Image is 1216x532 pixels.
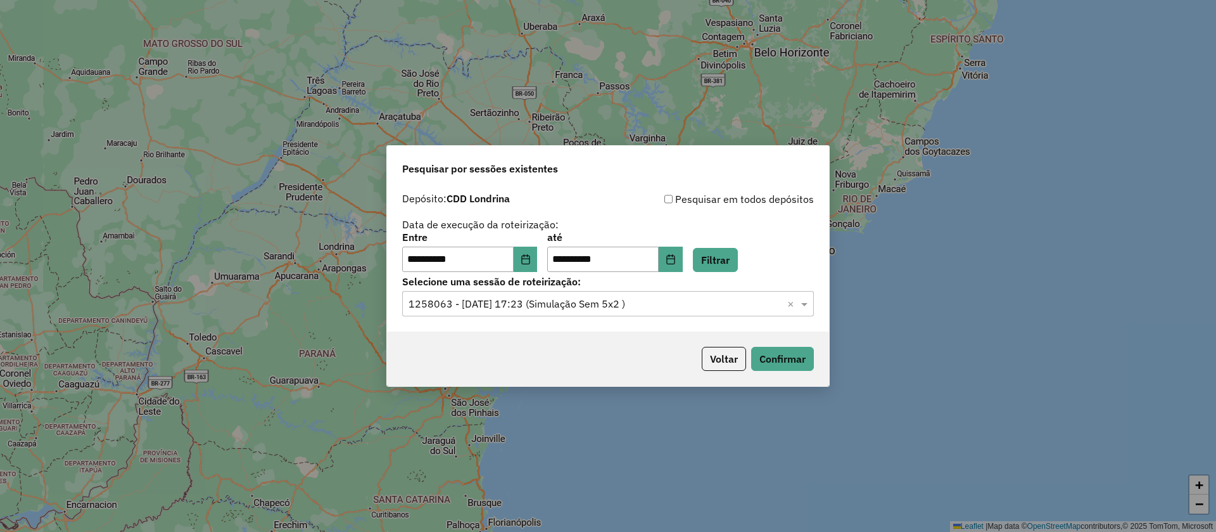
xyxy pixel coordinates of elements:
[693,248,738,272] button: Filtrar
[402,274,814,289] label: Selecione uma sessão de roteirização:
[608,191,814,207] div: Pesquisar em todos depósitos
[751,347,814,371] button: Confirmar
[659,247,683,272] button: Choose Date
[702,347,746,371] button: Voltar
[402,191,510,206] label: Depósito:
[514,247,538,272] button: Choose Date
[402,230,537,245] label: Entre
[446,192,510,205] strong: CDD Londrina
[787,296,798,311] span: Clear all
[402,161,558,176] span: Pesquisar por sessões existentes
[402,217,559,232] label: Data de execução da roteirização:
[547,230,682,245] label: até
